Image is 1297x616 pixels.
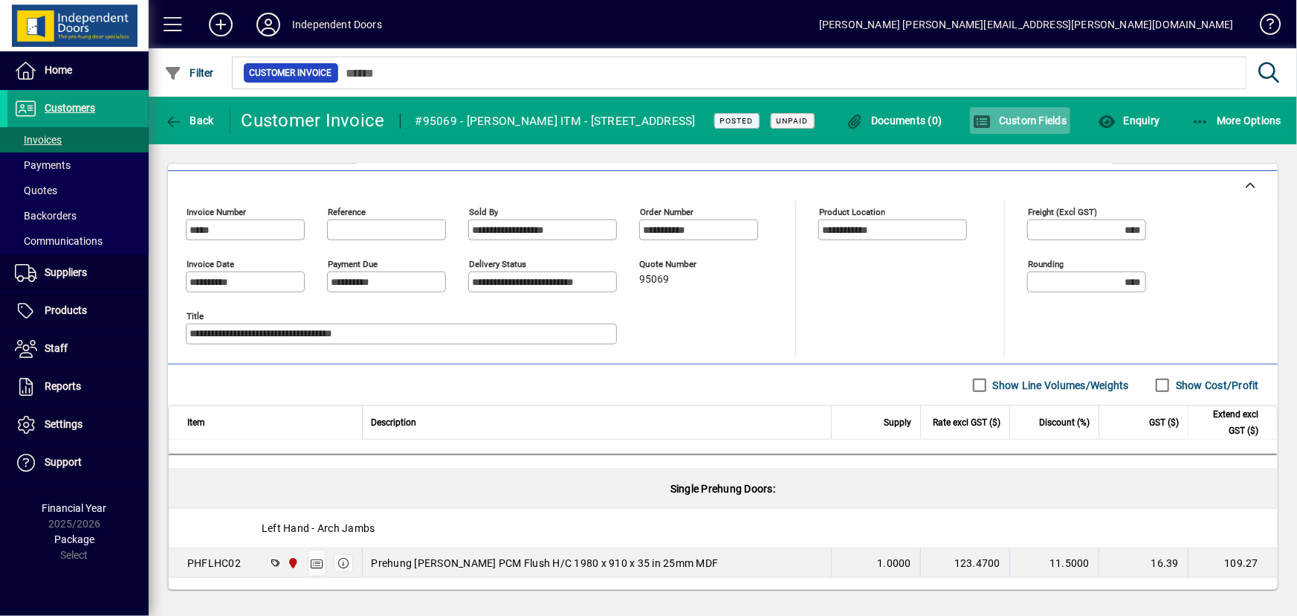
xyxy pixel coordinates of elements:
[283,555,300,571] span: Christchurch
[45,380,81,392] span: Reports
[7,52,149,89] a: Home
[469,259,526,269] mat-label: Delivery status
[250,65,332,80] span: Customer Invoice
[933,414,1000,431] span: Rate excl GST ($)
[15,185,57,196] span: Quotes
[292,13,382,36] div: Independent Doors
[1028,207,1097,217] mat-label: Freight (excl GST)
[45,418,83,430] span: Settings
[187,556,241,571] div: PHFLHC02
[7,254,149,292] a: Suppliers
[846,115,942,126] span: Documents (0)
[45,102,95,114] span: Customers
[970,107,1071,134] button: Custom Fields
[187,414,205,431] span: Item
[45,304,87,316] span: Products
[7,368,149,405] a: Reports
[1009,548,1099,578] td: 11.5000
[187,259,234,269] mat-label: Invoice date
[372,414,417,431] span: Description
[1249,3,1278,51] a: Knowledge Base
[884,414,911,431] span: Supply
[328,207,366,217] mat-label: Reference
[372,556,719,571] span: Prehung [PERSON_NAME] PCM Flush H/C 1980 x 910 x 35 in 25mm MDF
[720,116,754,126] span: Posted
[161,60,218,86] button: Filter
[45,266,87,278] span: Suppliers
[1028,259,1064,269] mat-label: Rounding
[7,292,149,330] a: Products
[7,330,149,368] a: Staff
[7,153,149,178] a: Payments
[1188,548,1277,578] td: 109.27
[415,109,696,133] div: #95069 - [PERSON_NAME] ITM - [STREET_ADDRESS]
[15,210,77,222] span: Backorders
[777,116,809,126] span: Unpaid
[187,207,246,217] mat-label: Invoice number
[7,444,149,481] a: Support
[15,235,103,247] span: Communications
[1094,107,1163,134] button: Enquiry
[819,13,1234,36] div: [PERSON_NAME] [PERSON_NAME][EMAIL_ADDRESS][PERSON_NAME][DOMAIN_NAME]
[1099,548,1188,578] td: 16.39
[7,406,149,443] a: Settings
[328,259,378,269] mat-label: Payment due
[7,228,149,254] a: Communications
[1197,406,1258,439] span: Extend excl GST ($)
[7,203,149,228] a: Backorders
[197,11,245,38] button: Add
[974,115,1067,126] span: Custom Fields
[169,509,1277,548] div: Left Hand - Arch Jambs
[161,107,218,134] button: Back
[878,556,912,571] span: 1.0000
[7,178,149,203] a: Quotes
[42,502,107,514] span: Financial Year
[15,159,71,171] span: Payments
[7,127,149,153] a: Invoices
[169,469,1277,508] div: Single Prehung Doors:
[187,311,204,321] mat-label: Title
[930,556,1000,571] div: 123.4700
[1039,414,1090,431] span: Discount (%)
[1098,115,1159,126] span: Enquiry
[15,134,62,146] span: Invoices
[842,107,946,134] button: Documents (0)
[1173,378,1259,393] label: Show Cost/Profit
[639,274,669,286] span: 95069
[45,342,68,354] span: Staff
[1149,414,1179,431] span: GST ($)
[242,109,385,132] div: Customer Invoice
[990,378,1129,393] label: Show Line Volumes/Weights
[45,64,72,76] span: Home
[469,207,498,217] mat-label: Sold by
[149,107,230,134] app-page-header-button: Back
[1191,115,1282,126] span: More Options
[164,67,214,79] span: Filter
[639,260,728,269] span: Quote number
[640,207,693,217] mat-label: Order number
[54,533,94,545] span: Package
[245,11,292,38] button: Profile
[819,207,885,217] mat-label: Product location
[45,456,82,468] span: Support
[164,115,214,126] span: Back
[1188,107,1286,134] button: More Options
